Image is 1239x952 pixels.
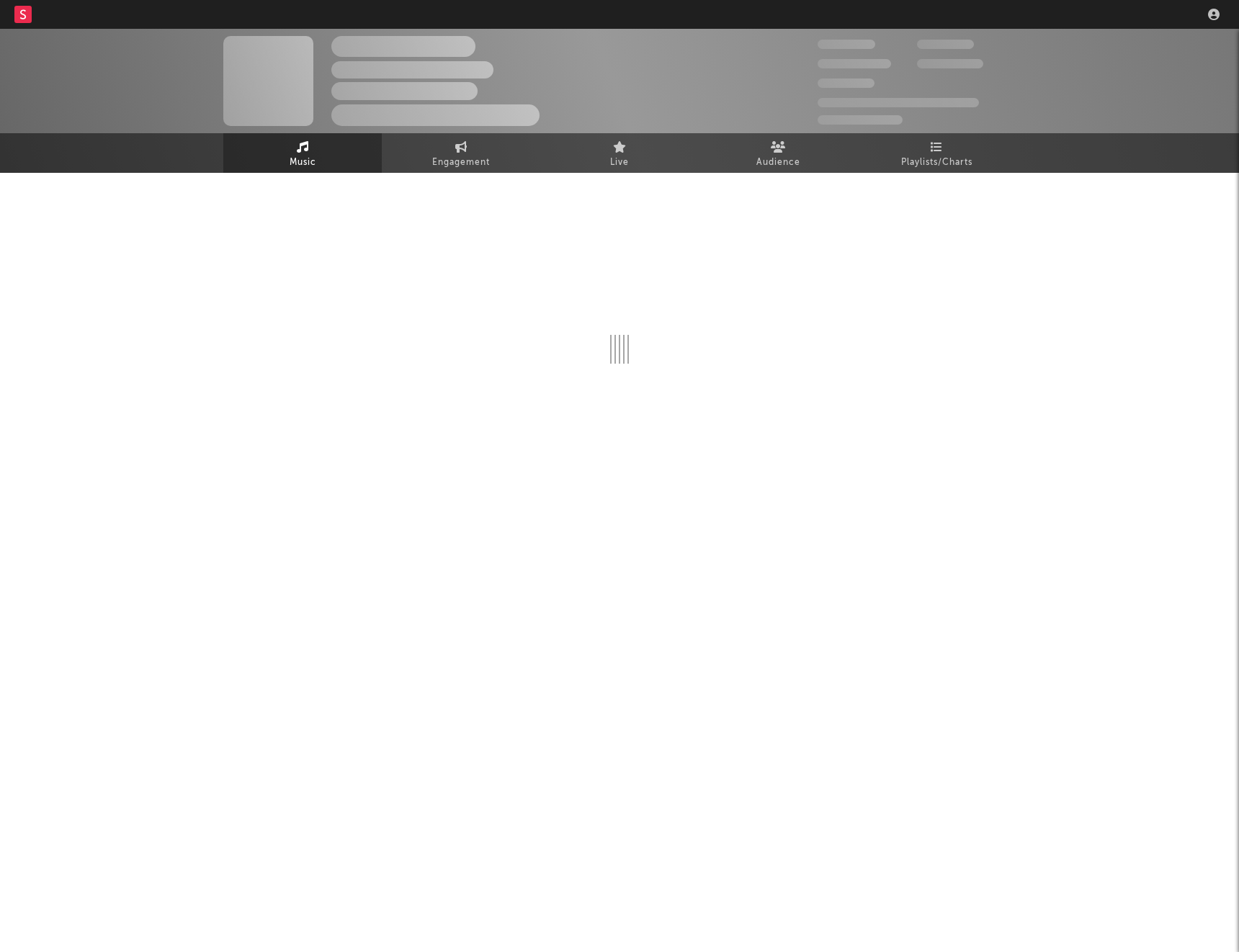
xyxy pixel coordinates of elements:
a: Engagement [382,133,540,173]
a: Music [223,133,382,173]
span: 300,000 [818,40,875,49]
span: Jump Score: 85.0 [818,115,903,125]
span: 1,000,000 [917,59,983,68]
span: Engagement [432,154,490,171]
a: Live [540,133,699,173]
span: Playlists/Charts [901,154,972,171]
span: 100,000 [917,40,974,49]
span: Music [290,154,316,171]
span: 50,000,000 [818,59,891,68]
span: Audience [756,154,800,171]
span: 50,000,000 Monthly Listeners [818,98,979,107]
a: Audience [699,133,857,173]
span: Live [610,154,629,171]
a: Playlists/Charts [857,133,1016,173]
span: 100,000 [818,78,875,88]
